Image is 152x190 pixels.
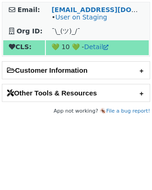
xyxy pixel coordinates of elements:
strong: Email: [18,6,40,13]
h2: Customer Information [2,62,150,79]
td: 💚 10 💚 - [46,40,149,55]
strong: Org ID: [17,27,43,35]
footer: App not working? 🪳 [2,107,150,116]
span: ¯\_(ツ)_/¯ [51,27,80,35]
a: Detail [84,43,108,51]
a: User on Staging [55,13,107,21]
a: File a bug report! [106,108,150,114]
span: • [51,13,107,21]
strong: CLS: [9,43,32,51]
h2: Other Tools & Resources [2,84,150,101]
